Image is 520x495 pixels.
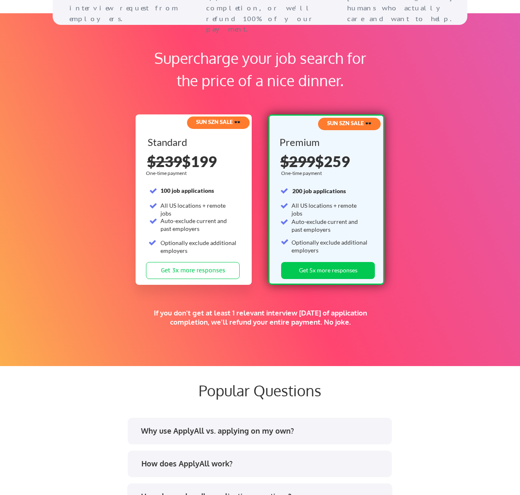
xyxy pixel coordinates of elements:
div: All US locations + remote jobs [292,201,368,218]
button: Get 5x more responses [281,262,375,279]
s: $299 [280,152,315,170]
strong: 100 job applications [160,187,214,194]
div: $199 [147,154,241,169]
button: Get 3x more responses [146,262,240,279]
div: How does ApplyAll work? [141,459,385,469]
div: Optionally exclude additional employers [292,238,368,255]
strong: SUN SZN SALE 🕶️ [327,120,372,126]
div: Popular Questions [61,381,459,399]
div: One-time payment [146,170,189,177]
div: Supercharge your job search for the price of a nice dinner. [144,47,377,92]
div: Why use ApplyAll vs. applying on my own? [141,426,384,436]
strong: SUN SZN SALE 🕶️ [196,119,241,125]
div: Auto-exclude current and past employers [292,218,368,234]
div: Standard [148,137,238,147]
strong: 200 job applications [292,187,346,194]
div: All US locations + remote jobs [160,201,237,218]
s: $239 [147,152,182,170]
div: Auto-exclude current and past employers [160,217,237,233]
div: $259 [280,154,374,169]
div: Premium [279,137,370,147]
div: Optionally exclude additional employers [160,239,237,255]
div: If you don't get at least 1 relevant interview [DATE] of application completion, we'll refund you... [144,308,377,327]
